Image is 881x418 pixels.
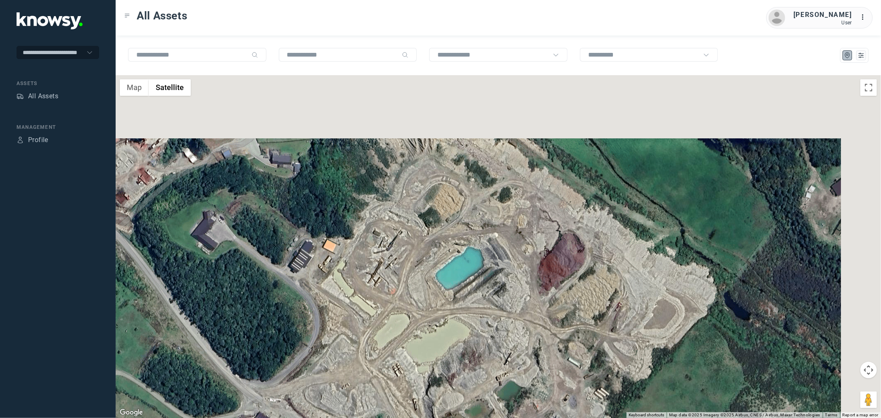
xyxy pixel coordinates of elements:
div: All Assets [28,91,58,101]
div: Profile [28,135,48,145]
div: List [857,52,865,59]
div: : [860,12,870,22]
div: Toggle Menu [124,13,130,19]
button: Toggle fullscreen view [860,79,877,96]
span: Map data ©2025 Imagery ©2025 Airbus, CNES / Airbus, Maxar Technologies [669,413,820,417]
tspan: ... [861,14,869,20]
a: ProfileProfile [17,135,48,145]
div: Management [17,123,99,131]
button: Keyboard shortcuts [629,412,664,418]
img: Application Logo [17,12,83,29]
div: [PERSON_NAME] [793,10,852,20]
button: Show street map [120,79,149,96]
div: Profile [17,136,24,144]
div: Assets [17,93,24,100]
img: avatar.png [769,9,785,26]
button: Show satellite imagery [149,79,191,96]
button: Map camera controls [860,362,877,378]
div: Search [402,52,408,58]
a: Terms (opens in new tab) [825,413,838,417]
div: : [860,12,870,24]
a: AssetsAll Assets [17,91,58,101]
div: Assets [17,80,99,87]
div: Map [844,52,851,59]
a: Report a map error [843,413,879,417]
a: Open this area in Google Maps (opens a new window) [118,407,145,418]
div: Search [252,52,258,58]
button: Drag Pegman onto the map to open Street View [860,392,877,408]
div: User [793,20,852,26]
span: All Assets [137,8,188,23]
img: Google [118,407,145,418]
